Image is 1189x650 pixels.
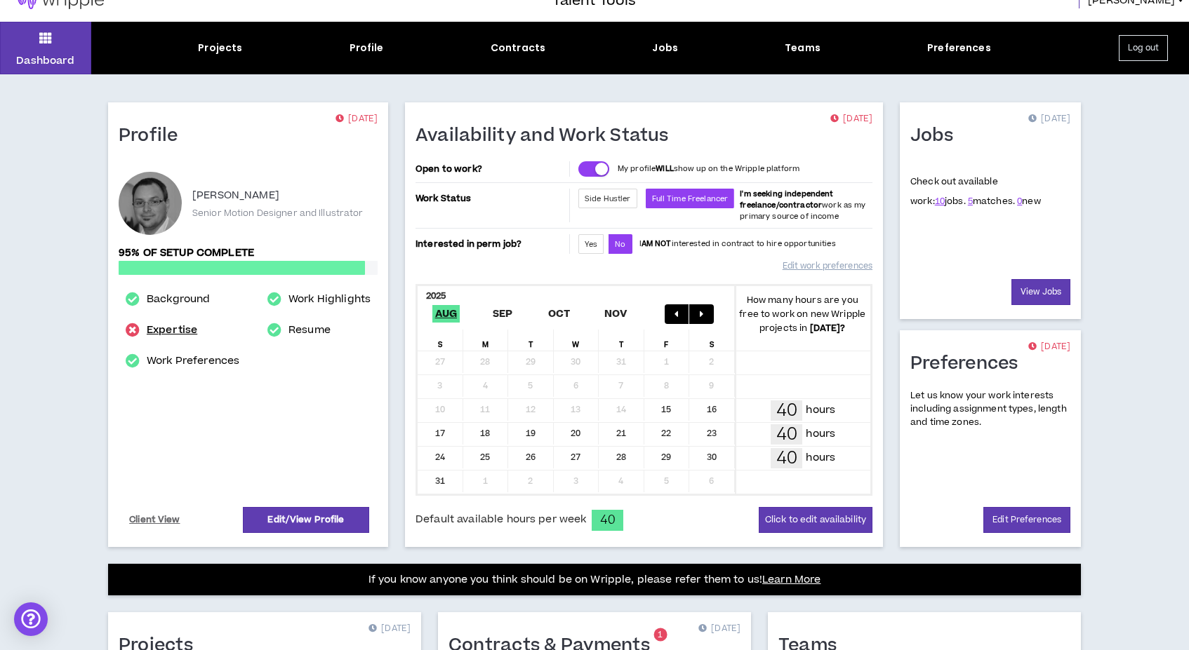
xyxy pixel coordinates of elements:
[14,602,48,636] div: Open Intercom Messenger
[910,353,1029,375] h1: Preferences
[935,195,945,208] a: 10
[983,507,1070,533] a: Edit Preferences
[783,254,872,278] a: Edit work preferences
[127,508,182,532] a: Client View
[16,53,74,68] p: Dashboard
[198,41,242,55] div: Projects
[490,305,516,323] span: Sep
[740,189,833,210] b: I'm seeking independent freelance/contractor
[491,41,545,55] div: Contracts
[740,189,865,222] span: work as my primary source of income
[416,512,586,527] span: Default available hours per week
[119,245,378,261] p: 95% of setup complete
[658,629,663,641] span: 1
[698,622,740,636] p: [DATE]
[830,112,872,126] p: [DATE]
[147,322,197,339] a: Expertise
[368,622,411,636] p: [DATE]
[806,426,835,442] p: hours
[910,175,1041,208] p: Check out available work:
[368,571,821,588] p: If you know anyone you think should be on Wripple, please refer them to us!
[806,450,835,466] p: hours
[432,305,460,323] span: Aug
[508,330,554,351] div: T
[644,330,690,351] div: F
[336,112,378,126] p: [DATE]
[935,195,966,208] span: jobs.
[416,234,566,254] p: Interested in perm job?
[652,41,678,55] div: Jobs
[147,291,210,308] a: Background
[910,389,1070,430] p: Let us know your work interests including assignment types, length and time zones.
[759,507,872,533] button: Click to edit availability
[192,187,279,204] p: [PERSON_NAME]
[656,163,674,174] strong: WILL
[416,125,679,147] h1: Availability and Work Status
[689,330,735,351] div: S
[599,330,644,351] div: T
[910,125,964,147] h1: Jobs
[735,293,871,335] p: How many hours are you free to work on new Wripple projects in
[618,163,799,175] p: My profile show up on the Wripple platform
[243,507,369,533] a: Edit/View Profile
[762,572,821,587] a: Learn More
[418,330,463,351] div: S
[426,290,446,302] b: 2025
[416,163,566,175] p: Open to work?
[147,353,239,370] a: Work Preferences
[463,330,509,351] div: M
[1011,279,1070,305] a: View Jobs
[968,195,973,208] a: 5
[554,330,599,351] div: W
[585,194,631,204] span: Side Hustler
[288,322,331,339] a: Resume
[810,322,846,334] b: [DATE] ?
[806,402,835,418] p: hours
[119,172,182,235] div: Nick P.
[602,305,630,323] span: Nov
[1028,112,1070,126] p: [DATE]
[585,239,597,250] span: Yes
[653,628,667,642] sup: 1
[1017,195,1022,208] a: 0
[927,41,991,55] div: Preferences
[1028,340,1070,354] p: [DATE]
[642,238,672,249] strong: AM NOT
[119,125,189,147] h1: Profile
[1119,35,1168,61] button: Log out
[1017,195,1041,208] span: new
[785,41,821,55] div: Teams
[288,291,371,308] a: Work Highlights
[639,238,836,250] p: I interested in contract to hire opportunities
[350,41,384,55] div: Profile
[545,305,573,323] span: Oct
[192,207,364,219] p: Senior Motion Designer and Illustrator
[416,189,566,208] p: Work Status
[615,239,625,250] span: No
[968,195,1015,208] span: matches.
